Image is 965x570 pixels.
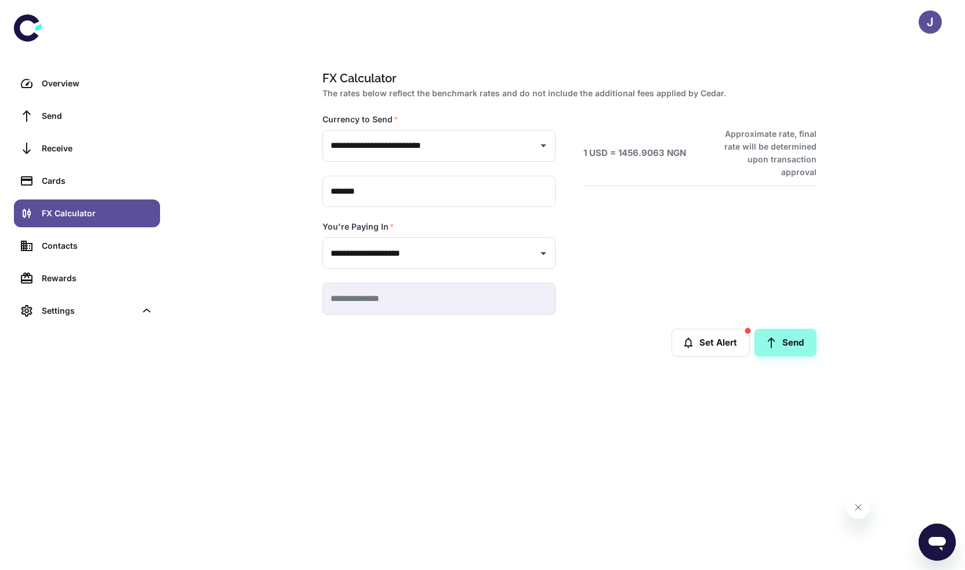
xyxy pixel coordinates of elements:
iframe: Button to launch messaging window [919,524,956,561]
a: Cards [14,167,160,195]
a: Rewards [14,264,160,292]
div: Cards [42,175,153,187]
div: Settings [14,297,160,325]
label: Currency to Send [322,114,398,125]
div: Rewards [42,272,153,285]
div: Overview [42,77,153,90]
div: FX Calculator [42,207,153,220]
a: Overview [14,70,160,97]
button: Set Alert [672,329,750,357]
a: Send [14,102,160,130]
h6: 1 USD = 1456.9063 NGN [583,147,686,160]
iframe: Close message [847,496,870,519]
h1: FX Calculator [322,70,812,87]
a: Receive [14,135,160,162]
a: Contacts [14,232,160,260]
div: Contacts [42,239,153,252]
button: J [919,10,942,34]
label: You're Paying In [322,221,394,233]
a: Send [754,329,817,357]
button: Open [535,137,552,154]
button: Open [535,245,552,262]
span: Hi. Need any help? [7,8,84,17]
div: Settings [42,304,136,317]
a: FX Calculator [14,199,160,227]
h6: Approximate rate, final rate will be determined upon transaction approval [712,128,817,179]
div: Send [42,110,153,122]
div: Receive [42,142,153,155]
